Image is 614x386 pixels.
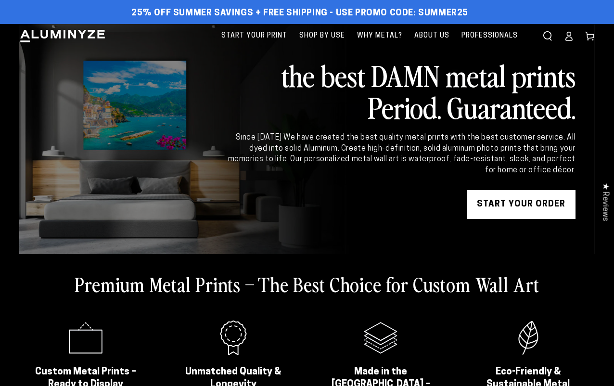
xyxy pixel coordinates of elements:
div: Click to open Judge.me floating reviews tab [596,175,614,229]
a: Start Your Print [217,24,292,48]
span: Shop By Use [299,30,345,42]
a: Professionals [457,24,523,48]
span: Why Metal? [357,30,402,42]
a: Shop By Use [294,24,350,48]
span: 25% off Summer Savings + Free Shipping - Use Promo Code: SUMMER25 [131,8,468,19]
img: Aluminyze [19,29,106,43]
span: About Us [414,30,449,42]
a: START YOUR Order [467,190,576,219]
div: Since [DATE] We have created the best quality metal prints with the best customer service. All dy... [226,132,576,176]
span: Professionals [461,30,518,42]
h2: the best DAMN metal prints Period. Guaranteed. [226,59,576,123]
a: About Us [409,24,454,48]
summary: Search our site [537,26,558,47]
a: Why Metal? [352,24,407,48]
span: Start Your Print [221,30,287,42]
h2: Premium Metal Prints – The Best Choice for Custom Wall Art [75,271,539,296]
